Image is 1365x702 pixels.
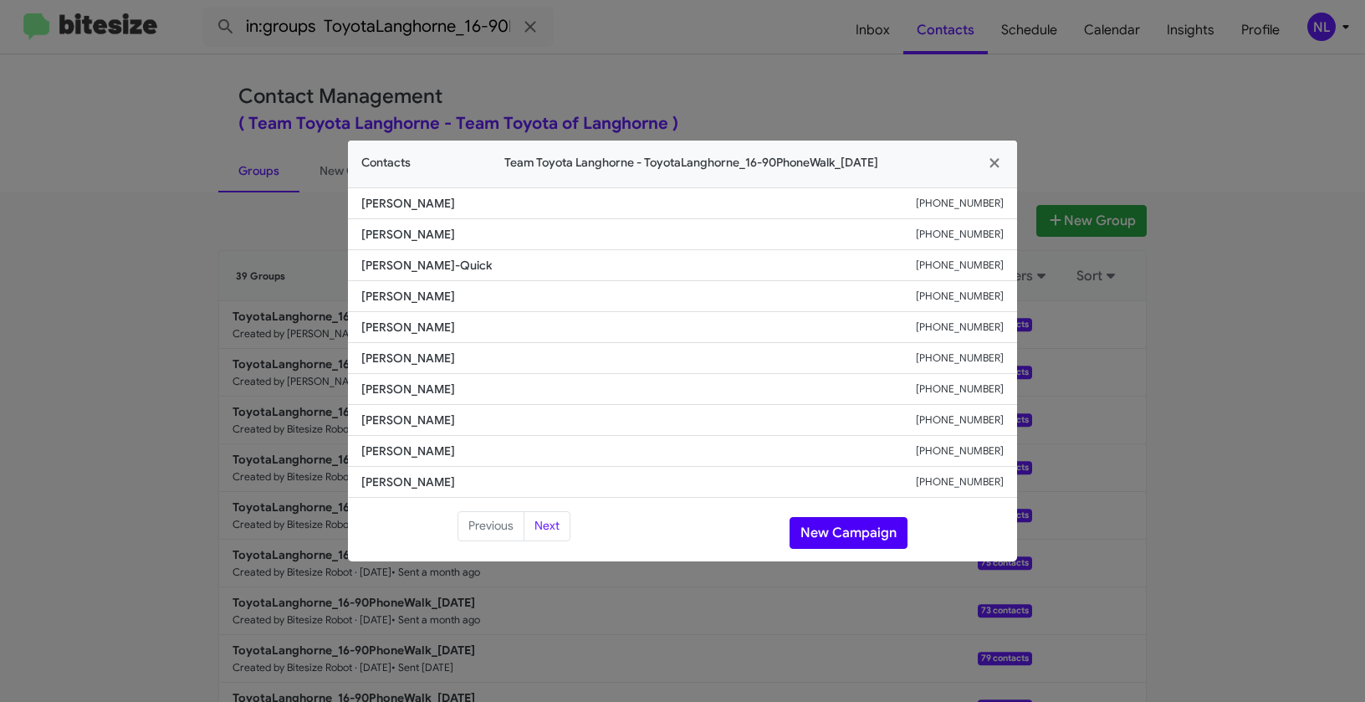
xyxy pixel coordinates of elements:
small: [PHONE_NUMBER] [916,381,1004,397]
small: [PHONE_NUMBER] [916,443,1004,459]
span: [PERSON_NAME] [361,195,916,212]
small: [PHONE_NUMBER] [916,474,1004,490]
small: [PHONE_NUMBER] [916,226,1004,243]
span: [PERSON_NAME] [361,474,916,490]
small: [PHONE_NUMBER] [916,257,1004,274]
small: [PHONE_NUMBER] [916,412,1004,428]
span: [PERSON_NAME] [361,288,916,305]
span: [PERSON_NAME] [361,319,916,336]
small: [PHONE_NUMBER] [916,195,1004,212]
span: [PERSON_NAME] [361,350,916,366]
span: [PERSON_NAME] [361,381,916,397]
small: [PHONE_NUMBER] [916,288,1004,305]
button: New Campaign [790,517,907,549]
span: [PERSON_NAME] [361,226,916,243]
span: [PERSON_NAME]-Quick [361,257,916,274]
button: Next [524,511,570,541]
span: Contacts [361,154,411,172]
span: Team Toyota Langhorne - ToyotaLanghorne_16-90PhoneWalk_[DATE] [411,154,972,172]
span: [PERSON_NAME] [361,412,916,428]
span: [PERSON_NAME] [361,443,916,459]
small: [PHONE_NUMBER] [916,350,1004,366]
small: [PHONE_NUMBER] [916,319,1004,336]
